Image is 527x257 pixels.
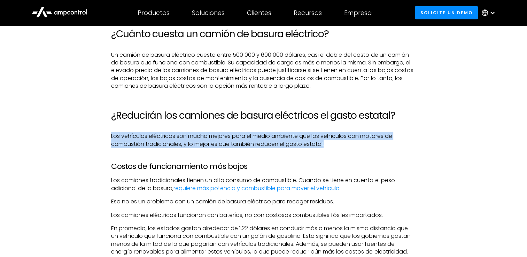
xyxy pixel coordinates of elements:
p: Eso no es un problema con un camión de basura eléctrico para recoger residuos. [111,198,416,205]
p: Los camiones tradicionales tienen un alto consumo de combustible. Cuando se tiene en cuenta el pe... [111,177,416,192]
div: Productos [138,9,170,17]
div: Clientes [247,9,271,17]
div: Soluciones [192,9,225,17]
a: requiere más potencia y combustible para mover el vehículo [173,184,340,192]
h2: ¿Reducirán los camiones de basura eléctricos el gasto estatal? [111,110,416,122]
h2: ¿Cuánto cuesta un camión de basura eléctrico? [111,28,416,40]
div: Empresa [344,9,372,17]
p: En promedio, los estados gastan alrededor de 1,22 dólares en conducir más o menos la misma distan... [111,225,416,256]
p: Un camión de basura eléctrico cuesta entre 500 000 y 600 000 dólares, casi el doble del costo de ... [111,51,416,90]
p: Los camiones eléctricos funcionan con baterías, no con costosos combustibles fósiles importados. [111,211,416,219]
h3: Costos de funcionamiento más bajos [111,162,416,171]
div: Recursos [294,9,322,17]
p: Los vehículos eléctricos son mucho mejores para el medio ambiente que los vehículos con motores d... [111,132,416,148]
a: Solicite un demo [415,6,478,19]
